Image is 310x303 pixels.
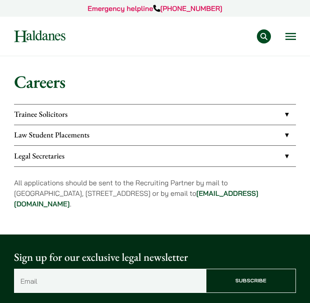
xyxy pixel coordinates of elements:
a: Emergency helpline[PHONE_NUMBER] [88,4,223,13]
a: [EMAIL_ADDRESS][DOMAIN_NAME] [14,189,258,208]
p: All applications should be sent to the Recruiting Partner by mail to [GEOGRAPHIC_DATA], [STREET_A... [14,177,296,209]
input: Email [14,269,206,292]
img: Logo of Haldanes [14,30,65,42]
p: Sign up for our exclusive legal newsletter [14,249,296,266]
input: Subscribe [206,269,296,292]
button: Open menu [285,33,296,40]
a: Trainee Solicitors [14,105,296,125]
a: Legal Secretaries [14,146,296,166]
button: Search [257,29,271,43]
a: Law Student Placements [14,125,296,145]
h1: Careers [14,71,296,92]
